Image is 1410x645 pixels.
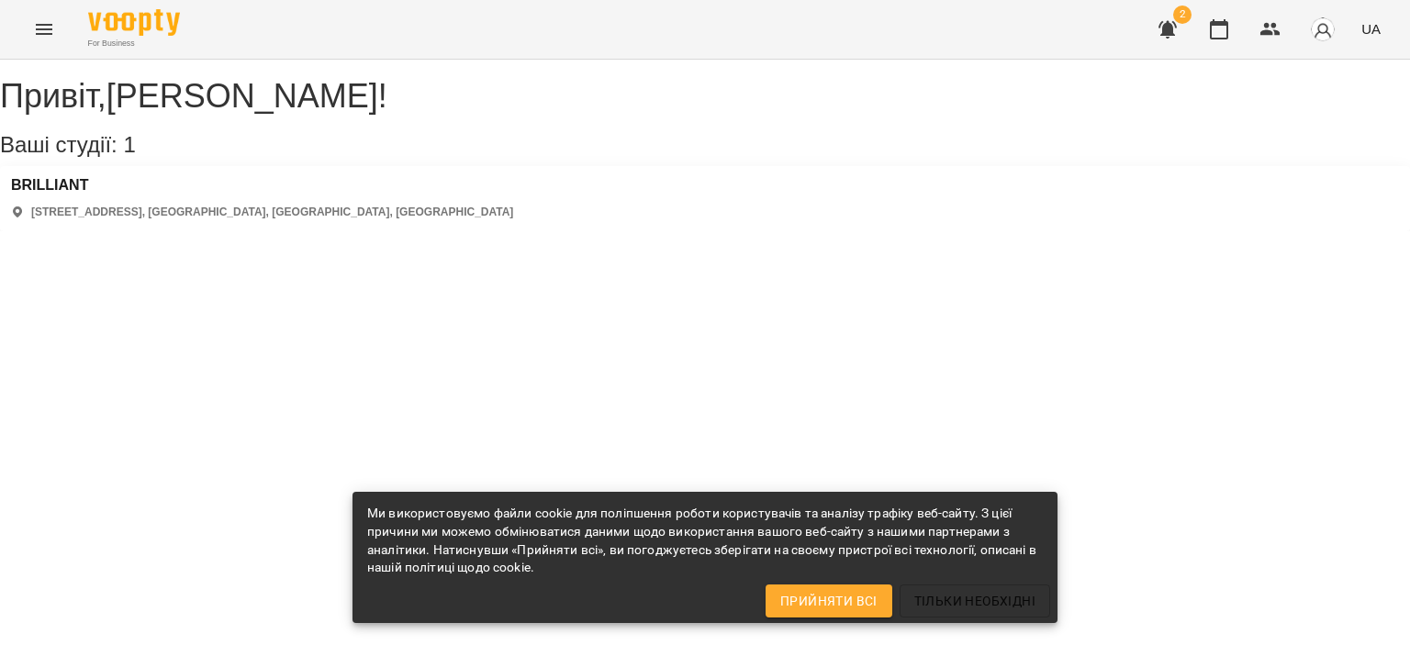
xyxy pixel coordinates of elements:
[123,132,135,157] span: 1
[1310,17,1336,42] img: avatar_s.png
[1354,12,1388,46] button: UA
[88,9,180,36] img: Voopty Logo
[88,38,180,50] span: For Business
[1361,19,1381,39] span: UA
[31,205,513,220] p: [STREET_ADDRESS], [GEOGRAPHIC_DATA], [GEOGRAPHIC_DATA], [GEOGRAPHIC_DATA]
[1173,6,1192,24] span: 2
[22,7,66,51] button: Menu
[11,177,513,194] a: BRILLIANT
